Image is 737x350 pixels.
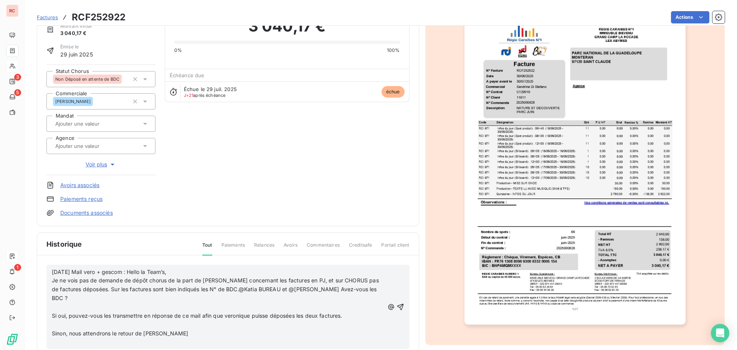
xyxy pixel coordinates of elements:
[387,47,400,54] span: 100%
[184,86,237,92] span: Échue le 29 juil. 2025
[52,269,167,275] span: [DATE] Mail vero + gescom : Hello la Team’s,
[55,143,132,149] input: Ajouter une valeur
[6,75,18,88] a: 3
[170,72,205,78] span: Échéance due
[37,14,58,20] span: Factures
[72,10,126,24] h3: RCF252922
[382,86,405,98] span: échue
[6,333,18,345] img: Logo LeanPay
[60,195,102,203] a: Paiements reçus
[711,324,729,342] div: Open Intercom Messenger
[284,242,297,255] span: Avoirs
[52,277,380,301] span: Je ne vois pas de demande de dépôt chorus de la part de [PERSON_NAME] concernant les factures en ...
[202,242,212,255] span: Tout
[14,89,21,96] span: 5
[52,312,342,319] span: Si oui, pouvez-vous les transmettre en réponse de ce mail afin que veronique puisse déposées les ...
[221,242,245,255] span: Paiements
[52,330,188,337] span: Sinon, nous attendrons le retour de [PERSON_NAME]
[671,11,709,23] button: Actions
[6,91,18,103] a: 5
[46,160,155,169] button: Voir plus
[60,23,92,30] span: Montant initial
[14,74,21,81] span: 3
[60,209,113,217] a: Documents associés
[55,120,132,127] input: Ajouter une valeur
[60,43,93,50] span: Émise le
[248,15,326,38] span: 3 040,17 €
[307,242,340,255] span: Commentaires
[60,30,92,37] span: 3 040,17 €
[14,264,21,271] span: 1
[55,77,119,81] span: Non Déposé en attente de BDC
[6,5,18,17] div: RC
[349,242,372,255] span: Creditsafe
[381,242,409,255] span: Portail client
[86,161,116,168] span: Voir plus
[184,93,193,98] span: J+21
[464,12,686,325] img: invoice_thumbnail
[37,13,58,21] a: Factures
[60,50,93,58] span: 29 juin 2025
[174,47,182,54] span: 0%
[254,242,274,255] span: Relances
[60,181,99,189] a: Avoirs associés
[46,239,82,249] span: Historique
[55,99,91,104] span: [PERSON_NAME]
[184,93,226,98] span: après échéance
